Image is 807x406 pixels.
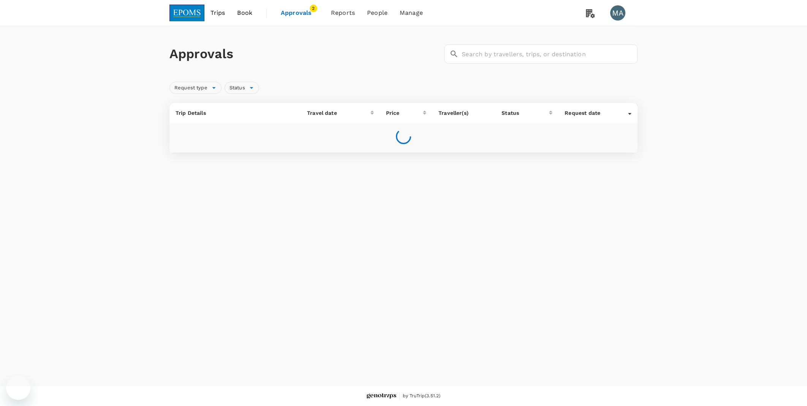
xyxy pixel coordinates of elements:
[367,393,396,399] img: Genotrips - EPOMS
[237,8,252,17] span: Book
[565,109,628,117] div: Request date
[169,46,441,62] h1: Approvals
[6,376,30,400] iframe: Button to launch messaging window
[169,82,222,94] div: Request type
[170,84,212,92] span: Request type
[367,8,388,17] span: People
[281,8,319,17] span: Approvals
[438,109,489,117] p: Traveller(s)
[331,8,355,17] span: Reports
[502,109,549,117] div: Status
[400,8,423,17] span: Manage
[210,8,225,17] span: Trips
[225,84,250,92] span: Status
[307,109,370,117] div: Travel date
[176,109,295,117] p: Trip Details
[386,109,423,117] div: Price
[225,82,259,94] div: Status
[403,392,441,400] span: by TruTrip ( 3.51.2 )
[169,5,204,21] img: EPOMS SDN BHD
[462,44,638,63] input: Search by travellers, trips, or destination
[310,5,317,12] span: 2
[610,5,625,21] div: MA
